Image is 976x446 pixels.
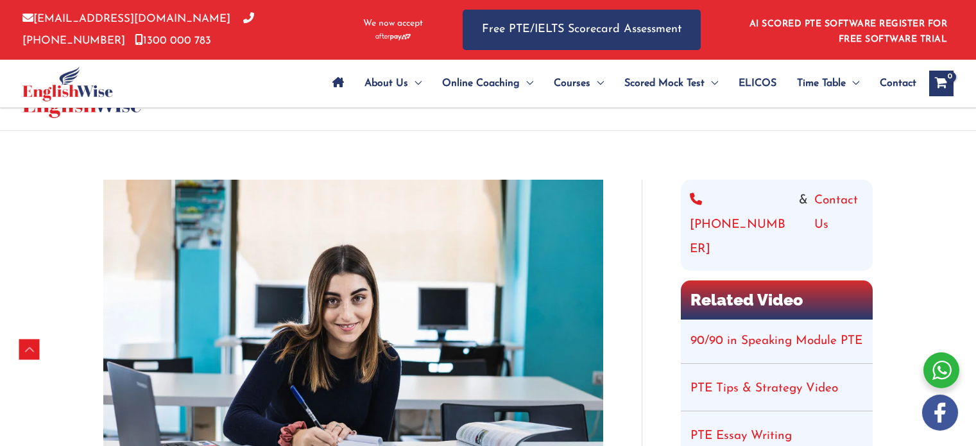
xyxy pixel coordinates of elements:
span: Menu Toggle [590,61,604,106]
a: 1300 000 783 [135,35,211,46]
a: PTE Essay Writing [690,430,792,442]
aside: Header Widget 1 [742,9,954,51]
nav: Site Navigation: Main Menu [322,61,916,106]
span: Time Table [797,61,846,106]
img: white-facebook.png [922,395,958,431]
a: [PHONE_NUMBER] [22,13,254,46]
img: cropped-ew-logo [22,66,113,101]
a: PTE Tips & Strategy Video [690,382,838,395]
span: We now accept [363,17,423,30]
span: Menu Toggle [408,61,422,106]
a: 90/90 in Speaking Module PTE [690,335,862,347]
a: Online CoachingMenu Toggle [432,61,544,106]
span: About Us [364,61,408,106]
a: Scored Mock TestMenu Toggle [614,61,728,106]
a: CoursesMenu Toggle [544,61,614,106]
a: AI SCORED PTE SOFTWARE REGISTER FOR FREE SOFTWARE TRIAL [749,19,948,44]
span: Online Coaching [442,61,520,106]
span: Menu Toggle [705,61,718,106]
span: Menu Toggle [846,61,859,106]
h2: Related Video [681,280,873,320]
a: About UsMenu Toggle [354,61,432,106]
a: Free PTE/IELTS Scorecard Assessment [463,10,701,50]
a: View Shopping Cart, empty [929,71,954,96]
div: & [690,189,864,262]
a: [EMAIL_ADDRESS][DOMAIN_NAME] [22,13,230,24]
a: ELICOS [728,61,787,106]
a: [PHONE_NUMBER] [690,189,792,262]
a: Contact Us [814,189,864,262]
a: Time TableMenu Toggle [787,61,869,106]
span: Scored Mock Test [624,61,705,106]
span: Contact [880,61,916,106]
span: ELICOS [739,61,776,106]
img: Afterpay-Logo [375,33,411,40]
span: Menu Toggle [520,61,533,106]
a: Contact [869,61,916,106]
span: Courses [554,61,590,106]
